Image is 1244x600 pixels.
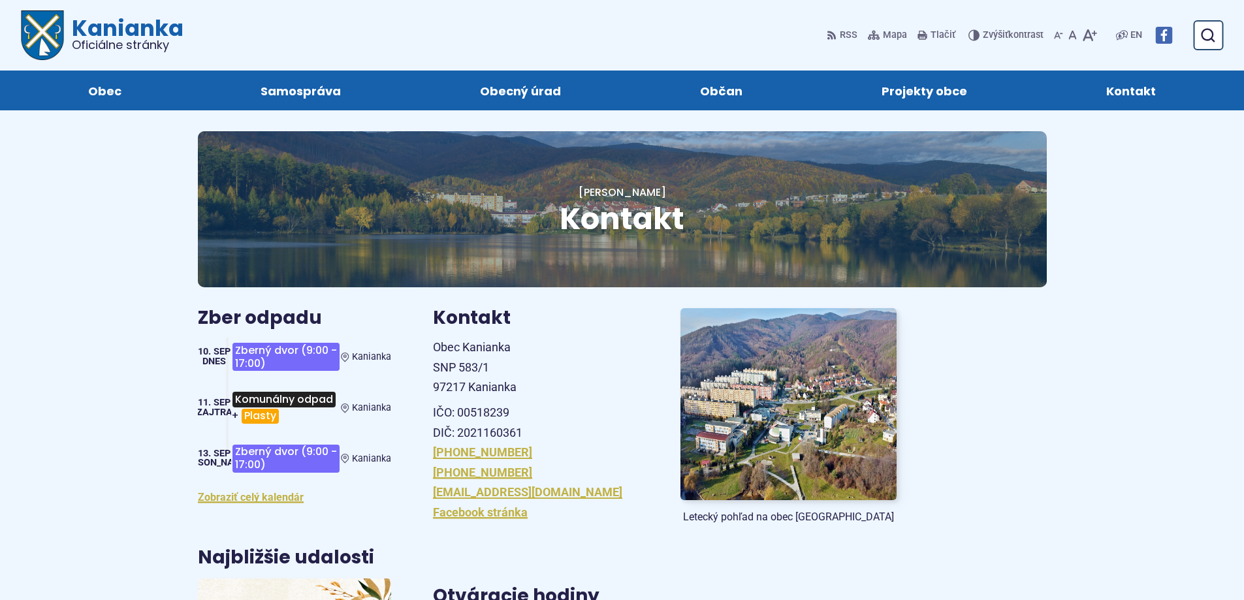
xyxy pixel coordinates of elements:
[433,340,517,394] span: Obec Kanianka SNP 583/1 97217 Kanianka
[433,308,649,328] h3: Kontakt
[700,71,742,110] span: Občan
[1066,22,1079,49] button: Nastaviť pôvodnú veľkosť písma
[931,30,955,41] span: Tlačiť
[827,22,860,49] a: RSS
[423,71,617,110] a: Obecný úrad
[433,485,622,499] a: [EMAIL_ADDRESS][DOMAIN_NAME]
[883,27,907,43] span: Mapa
[680,511,897,524] figcaption: Letecký pohľad na obec [GEOGRAPHIC_DATA]
[1050,71,1213,110] a: Kontakt
[915,22,958,49] button: Tlačiť
[352,453,391,464] span: Kanianka
[232,343,340,371] span: Zberný dvor (9:00 - 17:00)
[198,491,304,503] a: Zobraziť celý kalendár
[1130,27,1142,43] span: EN
[968,22,1046,49] button: Zvýšiťkontrast
[352,351,391,362] span: Kanianka
[352,402,391,413] span: Kanianka
[579,185,666,200] a: [PERSON_NAME]
[198,448,231,459] span: 13. sep
[560,198,684,240] span: Kontakt
[198,439,391,478] a: Zberný dvor (9:00 - 17:00) Kanianka 13. sep [PERSON_NAME]
[1051,22,1066,49] button: Zmenšiť veľkosť písma
[198,548,374,568] h3: Najbližšie udalosti
[261,71,341,110] span: Samospráva
[1155,27,1172,44] img: Prejsť na Facebook stránku
[865,22,910,49] a: Mapa
[433,445,532,459] a: [PHONE_NUMBER]
[21,10,183,60] a: Logo Kanianka, prejsť na domovskú stránku.
[202,356,226,367] span: Dnes
[433,466,532,479] a: [PHONE_NUMBER]
[204,71,397,110] a: Samospráva
[198,387,391,428] a: Komunálny odpad+Plasty Kanianka 11. sep Zajtra
[840,27,857,43] span: RSS
[1106,71,1156,110] span: Kontakt
[198,338,391,376] a: Zberný dvor (9:00 - 17:00) Kanianka 10. sep Dnes
[198,308,391,328] h3: Zber odpadu
[1079,22,1100,49] button: Zväčšiť veľkosť písma
[64,17,183,51] span: Kanianka
[480,71,561,110] span: Obecný úrad
[198,346,231,357] span: 10. sep
[198,397,231,408] span: 11. sep
[825,71,1024,110] a: Projekty obce
[31,71,178,110] a: Obec
[242,409,279,424] span: Plasty
[983,29,1008,40] span: Zvýšiť
[232,445,340,473] span: Zberný dvor (9:00 - 17:00)
[231,387,341,428] h3: +
[433,505,528,519] a: Facebook stránka
[88,71,121,110] span: Obec
[72,39,183,51] span: Oficiálne stránky
[882,71,967,110] span: Projekty obce
[21,10,64,60] img: Prejsť na domovskú stránku
[983,30,1044,41] span: kontrast
[232,392,336,407] span: Komunálny odpad
[1128,27,1145,43] a: EN
[178,457,250,468] span: [PERSON_NAME]
[644,71,799,110] a: Občan
[197,407,232,418] span: Zajtra
[433,403,649,443] p: IČO: 00518239 DIČ: 2021160361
